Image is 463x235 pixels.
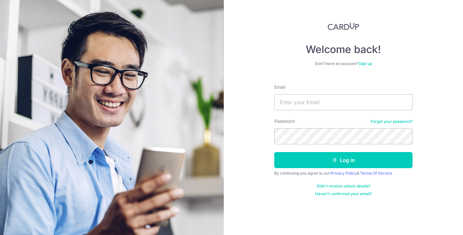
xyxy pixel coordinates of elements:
a: Forgot your password? [371,119,413,124]
div: By continuing you agree to our & [274,171,413,176]
a: Privacy Policy [331,171,357,176]
div: Don’t have an account? [274,61,413,66]
a: Didn't receive unlock details? [317,184,370,189]
input: Enter your Email [274,94,413,110]
a: Sign up [359,61,372,66]
a: Terms Of Service [360,171,392,176]
a: Haven't confirmed your email? [315,191,372,196]
label: Password [274,118,295,124]
img: CardUp Logo [328,23,359,30]
button: Log in [274,152,413,168]
h4: Welcome back! [274,43,413,56]
label: Email [274,84,285,90]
